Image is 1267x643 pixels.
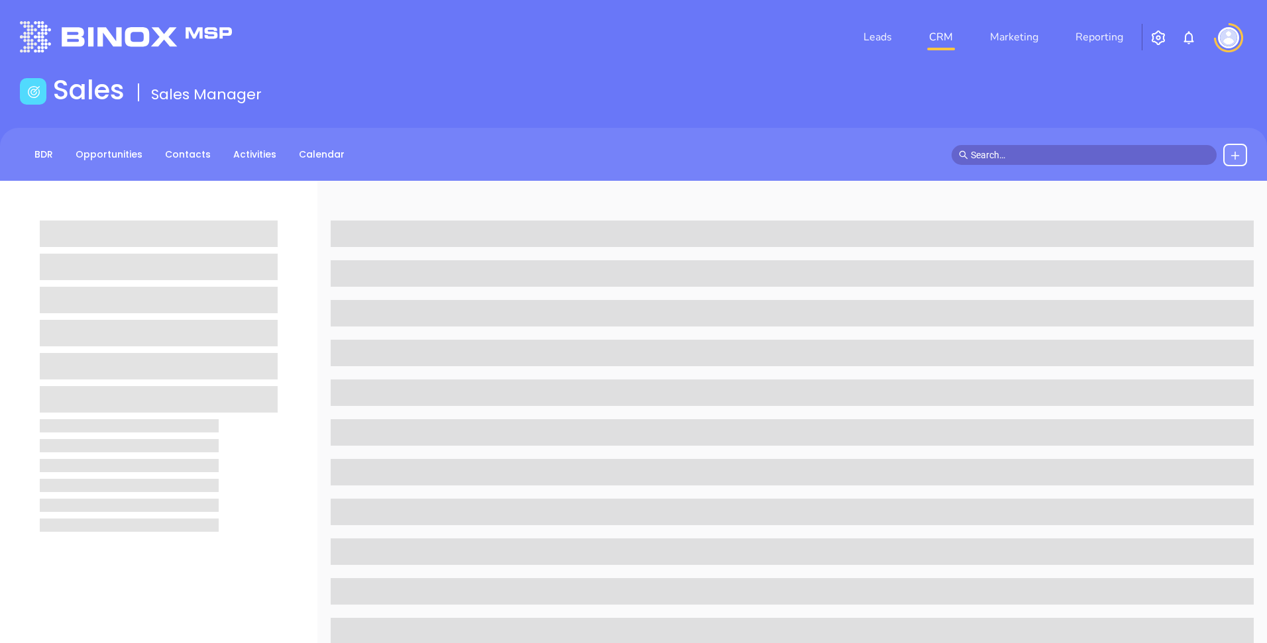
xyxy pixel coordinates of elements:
[151,84,262,105] span: Sales Manager
[1181,30,1197,46] img: iconNotification
[985,24,1044,50] a: Marketing
[291,144,353,166] a: Calendar
[1150,30,1166,46] img: iconSetting
[225,144,284,166] a: Activities
[1218,27,1239,48] img: user
[68,144,150,166] a: Opportunities
[157,144,219,166] a: Contacts
[53,74,125,106] h1: Sales
[971,148,1209,162] input: Search…
[858,24,897,50] a: Leads
[27,144,61,166] a: BDR
[959,150,968,160] span: search
[924,24,958,50] a: CRM
[20,21,232,52] img: logo
[1070,24,1129,50] a: Reporting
